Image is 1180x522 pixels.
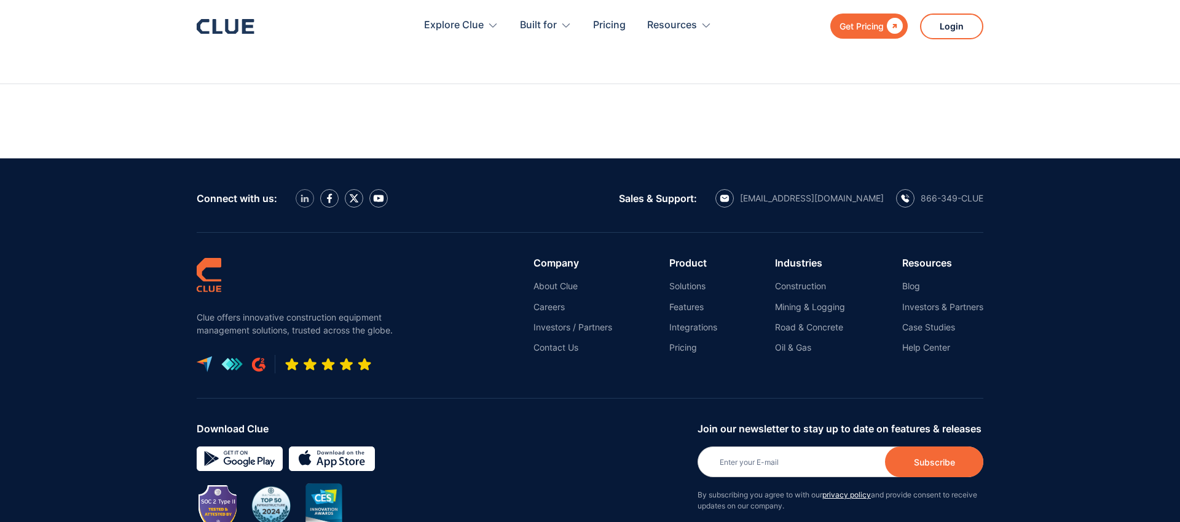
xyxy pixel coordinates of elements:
img: calling icon [901,194,910,203]
a: calling icon866-349-CLUE [896,189,983,208]
div: Explore Clue [424,6,484,45]
div: Built for [520,6,557,45]
img: G2 review platform icon [252,357,265,372]
iframe: Chat Widget [959,350,1180,522]
a: Get Pricing [830,14,908,39]
a: Solutions [669,281,717,292]
img: facebook icon [327,193,332,203]
img: get app logo [221,357,243,371]
div: Join our newsletter to stay up to date on features & releases [698,423,983,434]
a: Careers [533,302,612,313]
div: Company [533,257,612,268]
div: Resources [647,6,697,45]
img: X icon twitter [349,193,359,203]
img: email icon [720,195,730,202]
img: Five-star rating icon [285,357,372,372]
div: Explore Clue [424,6,498,45]
a: Case Studies [902,322,983,333]
div: 866-349-CLUE [921,193,983,204]
input: Subscribe [885,446,983,477]
a: Help Center [902,342,983,353]
a: Mining & Logging [775,302,845,313]
div: Sales & Support: [619,193,697,204]
img: download on the App store [289,446,375,471]
a: Investors / Partners [533,322,612,333]
a: privacy policy [822,490,871,499]
a: Features [669,302,717,313]
a: Pricing [669,342,717,353]
p: By subscribing you agree to with our and provide consent to receive updates on our company. [698,489,983,512]
a: Road & Concrete [775,322,845,333]
div: Industries [775,257,845,268]
div: Resources [902,257,983,268]
div: Built for [520,6,572,45]
img: LinkedIn icon [301,195,309,203]
img: Google simple icon [197,446,283,471]
a: About Clue [533,281,612,292]
a: email icon[EMAIL_ADDRESS][DOMAIN_NAME] [715,189,884,208]
a: Construction [775,281,845,292]
div: Product [669,257,717,268]
a: Contact Us [533,342,612,353]
div: Get Pricing [840,18,884,34]
div: Resources [647,6,712,45]
p: Clue offers innovative construction equipment management solutions, trusted across the globe. [197,311,399,337]
div: Connect with us: [197,193,277,204]
div: Download Clue [197,423,688,434]
div: [EMAIL_ADDRESS][DOMAIN_NAME] [740,193,884,204]
a: Investors & Partners [902,302,983,313]
img: clue logo simple [197,257,221,292]
a: Login [920,14,983,39]
div:  [884,18,903,34]
a: Pricing [593,6,626,45]
a: Integrations [669,322,717,333]
img: capterra logo icon [197,356,212,372]
a: Blog [902,281,983,292]
a: Oil & Gas [775,342,845,353]
input: Enter your E-mail [698,446,983,477]
img: YouTube Icon [373,195,384,202]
